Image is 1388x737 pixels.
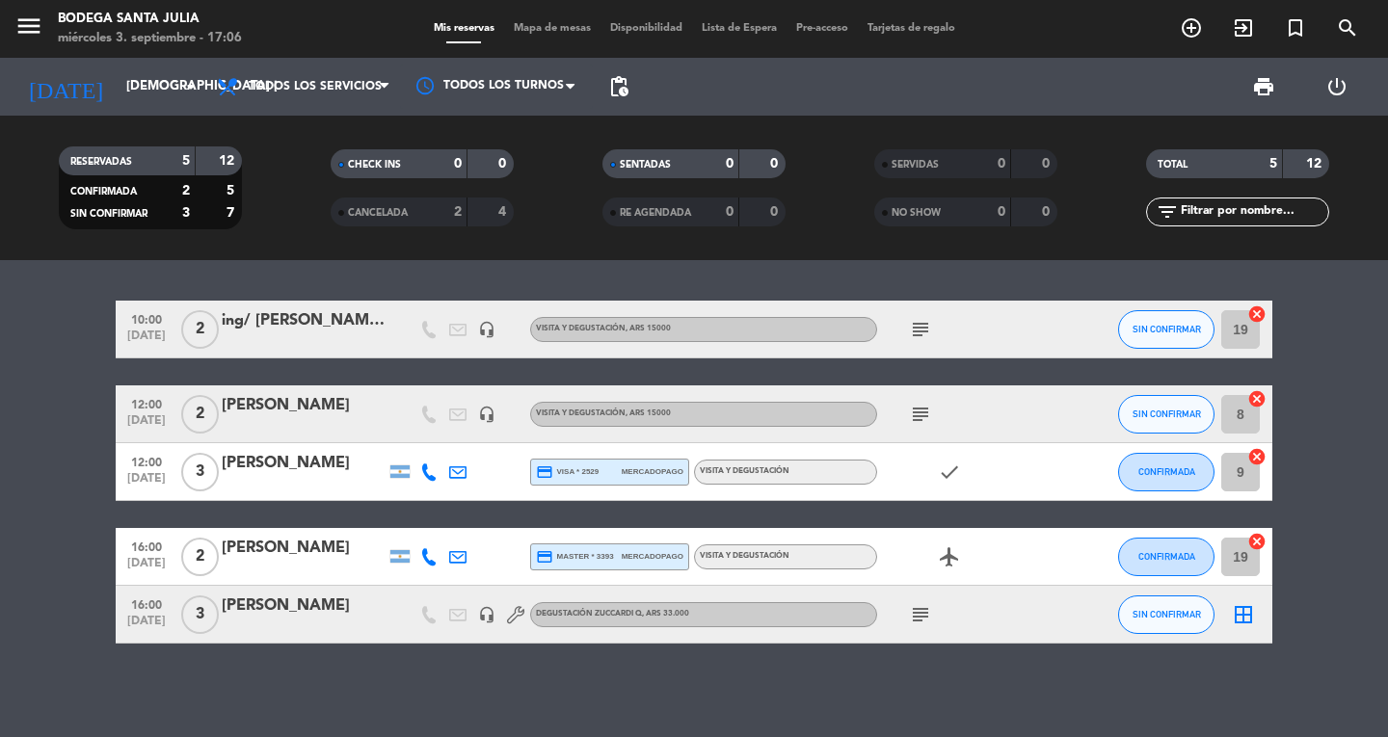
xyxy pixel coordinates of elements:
span: master * 3393 [536,548,614,566]
strong: 0 [726,205,734,219]
strong: 0 [726,157,734,171]
i: subject [909,603,932,626]
i: headset_mic [478,406,495,423]
strong: 5 [182,154,190,168]
span: [DATE] [122,472,171,494]
strong: 0 [770,205,782,219]
strong: 12 [1306,157,1325,171]
div: miércoles 3. septiembre - 17:06 [58,29,242,48]
strong: 0 [770,157,782,171]
div: Bodega Santa Julia [58,10,242,29]
strong: 5 [227,184,238,197]
span: Pre-acceso [787,23,858,34]
span: Todos los servicios [249,80,382,93]
span: Mis reservas [424,23,504,34]
span: pending_actions [607,75,630,98]
i: cancel [1247,532,1267,551]
span: 12:00 [122,450,171,472]
span: CONFIRMADA [1138,551,1195,562]
span: 2 [181,310,219,349]
i: cancel [1247,389,1267,408]
div: [PERSON_NAME] [222,393,386,418]
div: [PERSON_NAME] [222,536,386,561]
span: visa * 2529 [536,463,599,481]
i: exit_to_app [1232,16,1255,39]
span: 10:00 [122,307,171,329]
i: airplanemode_active [938,545,961,568]
strong: 2 [454,205,462,219]
span: mercadopago [622,465,683,478]
i: subject [909,318,932,341]
strong: 12 [219,154,238,168]
strong: 0 [998,157,1005,171]
strong: 3 [182,206,190,220]
i: credit_card [536,548,553,566]
span: CONFIRMADA [70,187,137,197]
div: LOG OUT [1300,58,1374,116]
i: power_settings_new [1325,75,1348,98]
i: subject [909,403,932,426]
input: Filtrar por nombre... [1179,201,1328,223]
i: headset_mic [478,606,495,623]
button: SIN CONFIRMAR [1118,395,1214,434]
button: SIN CONFIRMAR [1118,310,1214,349]
strong: 0 [998,205,1005,219]
span: SENTADAS [620,160,671,170]
span: Visita y Degustación [700,467,789,475]
span: 2 [181,538,219,576]
span: 2 [181,395,219,434]
button: menu [14,12,43,47]
i: filter_list [1156,200,1179,224]
span: [DATE] [122,557,171,579]
span: 12:00 [122,392,171,414]
span: Tarjetas de regalo [858,23,965,34]
span: 16:00 [122,535,171,557]
span: [DATE] [122,615,171,637]
i: cancel [1247,304,1267,324]
span: , ARS 15000 [626,325,671,332]
i: credit_card [536,463,553,481]
span: mercadopago [622,550,683,563]
strong: 5 [1269,157,1277,171]
span: Visita y Degustación [536,409,671,417]
span: Degustación Zuccardi Q [536,610,689,618]
i: border_all [1232,603,1255,626]
i: cancel [1247,447,1267,466]
span: 3 [181,453,219,491]
i: [DATE] [14,66,117,108]
span: Mapa de mesas [504,23,601,34]
div: ing/ [PERSON_NAME] - DIRECT WINES [GEOGRAPHIC_DATA] [222,308,386,333]
i: headset_mic [478,321,495,338]
span: RESERVADAS [70,157,132,167]
i: check [938,461,961,484]
span: [DATE] [122,414,171,436]
i: arrow_drop_down [179,75,202,98]
strong: 0 [1042,205,1054,219]
strong: 0 [1042,157,1054,171]
span: SERVIDAS [892,160,939,170]
strong: 0 [454,157,462,171]
strong: 0 [498,157,510,171]
span: SIN CONFIRMAR [1133,609,1201,619]
div: [PERSON_NAME] [222,593,386,619]
span: CHECK INS [348,160,401,170]
button: CONFIRMADA [1118,538,1214,576]
strong: 4 [498,205,510,219]
span: 3 [181,595,219,634]
span: NO SHOW [892,208,941,218]
span: 16:00 [122,592,171,615]
strong: 7 [227,206,238,220]
span: SIN CONFIRMAR [1133,324,1201,334]
span: Visita y Degustación [700,552,789,560]
i: search [1336,16,1359,39]
span: SIN CONFIRMAR [70,209,147,219]
span: SIN CONFIRMAR [1133,408,1201,419]
span: RE AGENDADA [620,208,691,218]
span: CANCELADA [348,208,408,218]
button: SIN CONFIRMAR [1118,595,1214,634]
i: add_circle_outline [1180,16,1203,39]
div: [PERSON_NAME] [222,451,386,476]
span: , ARS 15000 [626,409,671,417]
span: Lista de Espera [692,23,787,34]
span: TOTAL [1158,160,1188,170]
